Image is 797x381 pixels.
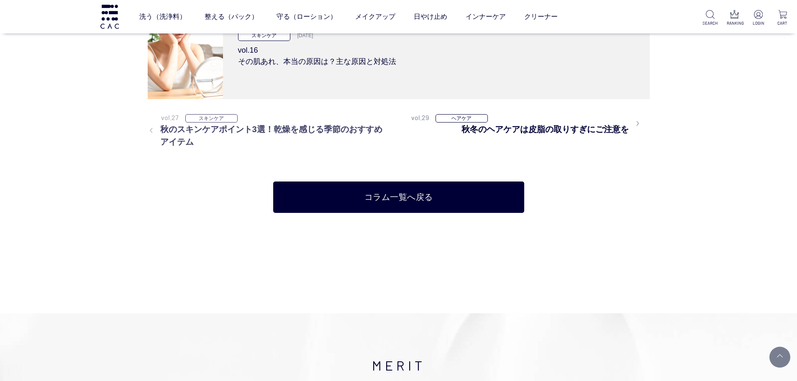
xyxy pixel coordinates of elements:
[238,41,635,67] h3: vol.16 その肌あれ、本当の原因は？主な原因と対処法
[775,20,790,26] p: CART
[466,5,506,28] a: インナーケア
[727,20,742,26] p: RANKING
[148,24,223,99] img: その肌あれ、本当の原因は？主な原因と対処法
[148,123,390,148] h3: 秋のスキンケアポイント3選！乾燥を感じる季節のおすすめアイテム
[355,5,395,28] a: メイクアップ
[99,5,120,28] img: logo
[775,10,790,26] a: CART
[148,24,650,99] a: その肌あれ、本当の原因は？主な原因と対処法 スキンケア [DATE] vol.16その肌あれ、本当の原因は？主な原因と対処法
[524,5,558,28] a: クリーナー
[461,123,641,136] h3: 秋冬のヘアケアは皮脂の取りすぎにご注意を
[751,20,766,26] p: LOGIN
[139,5,186,28] a: 洗う（洗浄料）
[727,10,742,26] a: RANKING
[702,20,718,26] p: SEARCH
[161,113,185,123] p: vol.27
[185,114,238,123] p: スキンケア
[148,113,390,148] a: vol.27スキンケア 秋のスキンケアポイント3選！乾燥を感じる季節のおすすめアイテム
[277,5,337,28] a: 守る（ローション）
[702,10,718,26] a: SEARCH
[436,114,488,123] p: ヘアケア
[751,10,766,26] a: LOGIN
[411,113,641,136] a: vol.29ヘアケア 秋冬のヘアケアは皮脂の取りすぎにご注意を
[273,182,524,213] a: コラム一覧へ戻る
[411,113,436,123] p: vol.29
[205,5,258,28] a: 整える（パック）
[414,5,447,28] a: 日やけ止め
